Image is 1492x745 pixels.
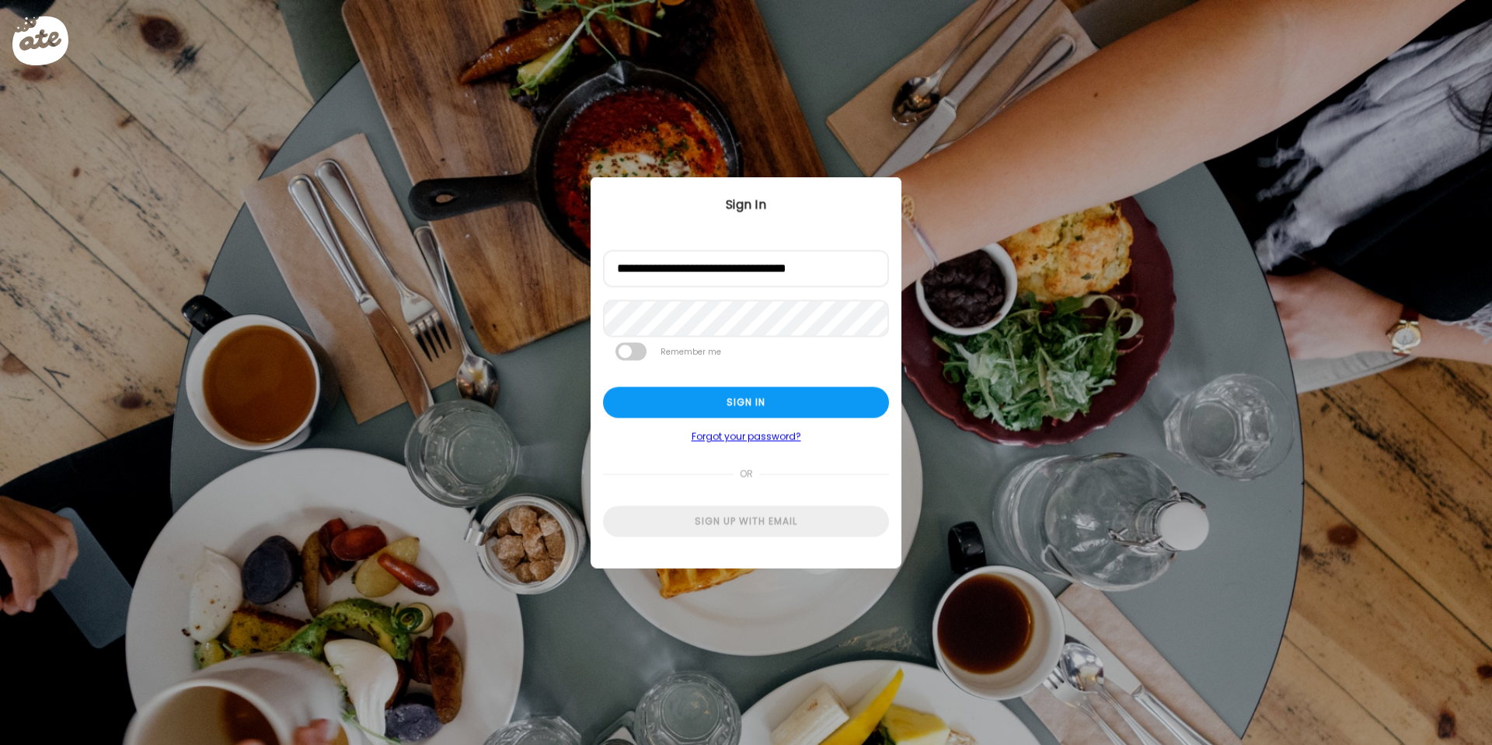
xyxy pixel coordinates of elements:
[659,343,723,361] label: Remember me
[603,387,889,418] div: Sign in
[603,431,889,443] a: Forgot your password?
[734,459,759,490] span: or
[591,196,901,215] div: Sign In
[603,506,889,537] div: Sign up with email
